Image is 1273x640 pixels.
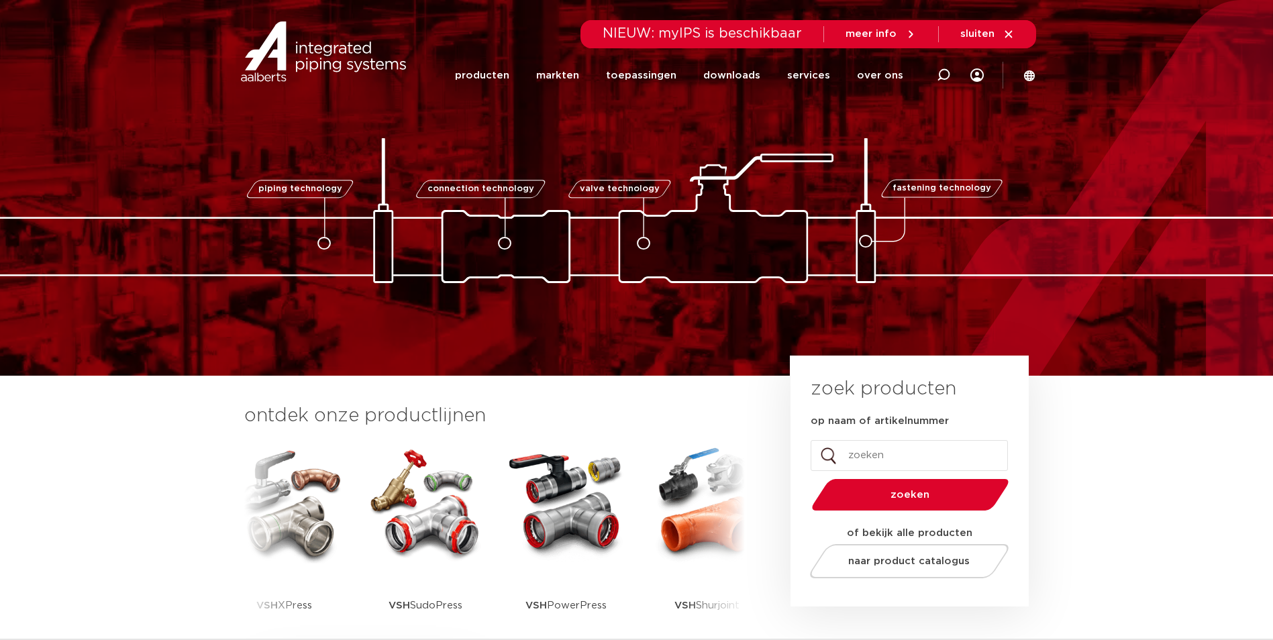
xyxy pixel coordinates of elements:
[455,50,903,101] nav: Menu
[389,600,410,610] strong: VSH
[847,528,972,538] strong: of bekijk alle producten
[525,600,547,610] strong: VSH
[811,440,1008,471] input: zoeken
[848,556,970,566] span: naar product catalogus
[455,50,509,101] a: producten
[846,29,897,39] span: meer info
[603,27,802,40] span: NIEUW: myIPS is beschikbaar
[256,600,278,610] strong: VSH
[846,28,917,40] a: meer info
[787,50,830,101] a: services
[606,50,676,101] a: toepassingen
[811,415,949,428] label: op naam of artikelnummer
[258,184,342,193] span: piping technology
[806,544,1012,578] a: naar product catalogus
[580,184,660,193] span: valve technology
[427,184,533,193] span: connection technology
[960,28,1015,40] a: sluiten
[857,50,903,101] a: over ons
[811,376,956,403] h3: zoek producten
[806,478,1014,512] button: zoeken
[960,29,995,39] span: sluiten
[674,600,696,610] strong: VSH
[846,490,974,500] span: zoeken
[536,50,579,101] a: markten
[703,50,760,101] a: downloads
[244,403,745,429] h3: ontdek onze productlijnen
[893,184,991,193] span: fastening technology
